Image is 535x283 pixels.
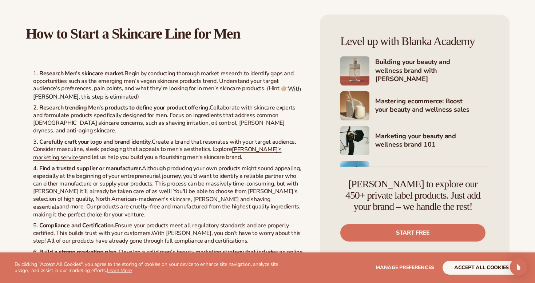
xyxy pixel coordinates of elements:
span: Ensure your products meet all regulatory standards and are properly certified. This builds trust ... [33,222,289,237]
a: nated [122,93,137,101]
h4: [PERSON_NAME] to explore our 450+ private label products. Just add your brand – we handle the rest! [340,179,486,212]
div: Open Intercom Messenger [510,258,527,276]
strong: Research Men's skincare market. [39,69,124,77]
h4: Level up with Blanka Academy [340,35,489,48]
a: Shopify Image 8 Expand your beauty/wellness business [340,161,489,190]
h4: Marketing your beauty and wellness brand 101 [375,132,489,150]
a: [PERSON_NAME]'s marketing services [33,146,282,162]
img: Shopify Image 5 [340,56,369,85]
img: Shopify Image 7 [340,126,369,155]
span: Manage preferences [376,264,434,271]
a: Shopify Image 6 Mastering ecommerce: Boost your beauty and wellness sales [340,91,489,120]
a: Learn More [107,267,132,274]
a: Shopify Image 7 Marketing your beauty and wellness brand 101 [340,126,489,155]
strong: Research trending Men's products to define your product offering. [39,104,210,112]
img: Shopify Image 8 [340,161,369,190]
li: Create a brand that resonates with your target audience. Consider masculine, sleek packaging that... [33,138,306,162]
span: Develop a solid men's beauty marketing strategy that includes an online presence, social media ma... [33,248,302,271]
span: Collaborate with skincare experts and formulate products specifically designed for men. Focus on ... [33,104,296,134]
a: With [PERSON_NAME], this step is elim [33,85,301,101]
a: Shopify Image 5 Building your beauty and wellness brand with [PERSON_NAME] [340,56,489,85]
strong: Find a trusted supplier or manufacturer. [39,164,142,172]
p: By clicking "Accept All Cookies", you agree to the storing of cookies on your device to enhance s... [15,262,284,274]
h4: Mastering ecommerce: Boost your beauty and wellness sales [375,97,489,115]
strong: Compliance and Certification. [39,222,115,230]
button: Manage preferences [376,261,434,275]
span: Our products are cruelty-free and manufactured from the highest quality ingredients, making it th... [33,203,301,219]
strong: How to Start a Skincare Line for Men [26,25,240,42]
h4: Building your beauty and wellness brand with [PERSON_NAME] [375,58,489,84]
div: Page 2 [26,26,306,64]
strong: Carefully craft your logo and brand identity. [39,138,152,146]
li: With [PERSON_NAME], you don’t have to worry about this step! All of our products have already gon... [33,222,306,244]
button: accept all cookies [443,261,520,275]
a: i [121,93,123,101]
a: men's skincare, [PERSON_NAME] and shaving essentials [33,195,270,211]
li: Although producing your own products might sound appealing, especially at the beginning of your e... [33,165,306,218]
strong: Build a strong marketing plan. [39,248,118,256]
img: Shopify Image 6 [340,91,369,120]
li: Begin by conducting thorough market research to identify gaps and opportunities such as the emerg... [33,70,306,101]
a: Start free [340,224,486,242]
